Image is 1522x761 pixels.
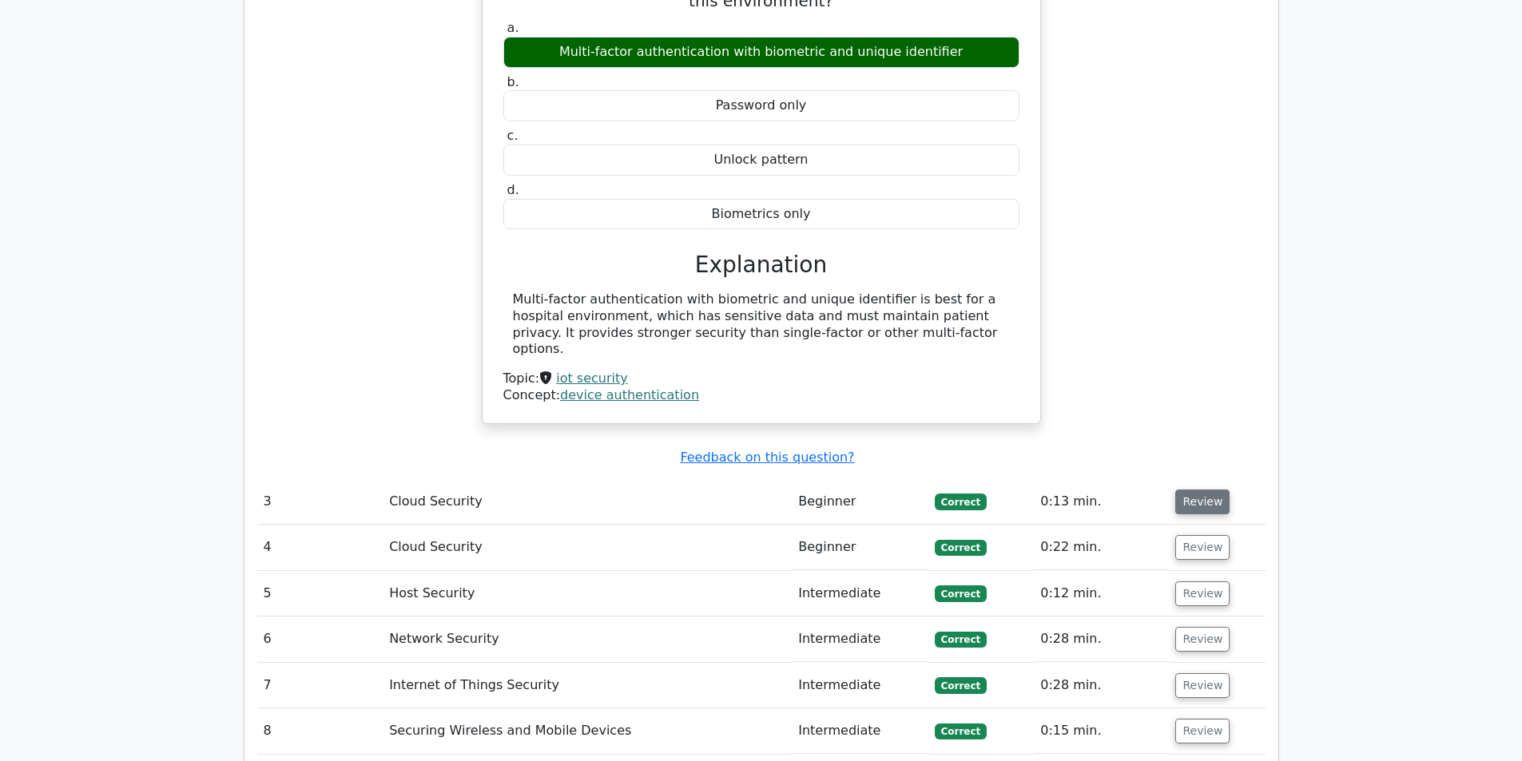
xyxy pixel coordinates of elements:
td: 0:15 min. [1034,708,1169,754]
div: Unlock pattern [503,145,1019,176]
td: 0:28 min. [1034,663,1169,708]
div: Multi-factor authentication with biometric and unique identifier [503,37,1019,68]
a: iot security [556,371,627,386]
span: Correct [935,585,987,601]
span: Correct [935,677,987,693]
div: Password only [503,90,1019,121]
div: Topic: [503,371,1019,387]
td: 4 [257,525,383,570]
a: Feedback on this question? [680,450,854,465]
span: Correct [935,540,987,556]
td: Intermediate [792,663,928,708]
td: Intermediate [792,708,928,754]
span: Correct [935,723,987,739]
td: Internet of Things Security [383,663,792,708]
td: Beginner [792,525,928,570]
button: Review [1175,719,1230,743]
a: device authentication [560,387,699,402]
td: Host Security [383,571,792,616]
td: 0:28 min. [1034,616,1169,662]
div: Biometrics only [503,199,1019,230]
td: Securing Wireless and Mobile Devices [383,708,792,754]
td: Cloud Security [383,479,792,525]
button: Review [1175,535,1230,560]
button: Review [1175,581,1230,606]
button: Review [1175,489,1230,514]
span: d. [507,182,519,197]
span: b. [507,74,519,89]
button: Review [1175,673,1230,698]
span: Correct [935,632,987,648]
span: a. [507,20,519,35]
td: 6 [257,616,383,662]
td: 0:13 min. [1034,479,1169,525]
span: c. [507,128,519,143]
div: Multi-factor authentication with biometric and unique identifier is best for a hospital environme... [513,291,1010,358]
td: 3 [257,479,383,525]
button: Review [1175,627,1230,652]
td: Beginner [792,479,928,525]
td: Intermediate [792,616,928,662]
td: 7 [257,663,383,708]
td: 8 [257,708,383,754]
td: 0:22 min. [1034,525,1169,570]
td: 0:12 min. [1034,571,1169,616]
h3: Explanation [513,252,1010,279]
td: 5 [257,571,383,616]
td: Intermediate [792,571,928,616]
td: Cloud Security [383,525,792,570]
td: Network Security [383,616,792,662]
span: Correct [935,493,987,509]
div: Concept: [503,387,1019,404]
